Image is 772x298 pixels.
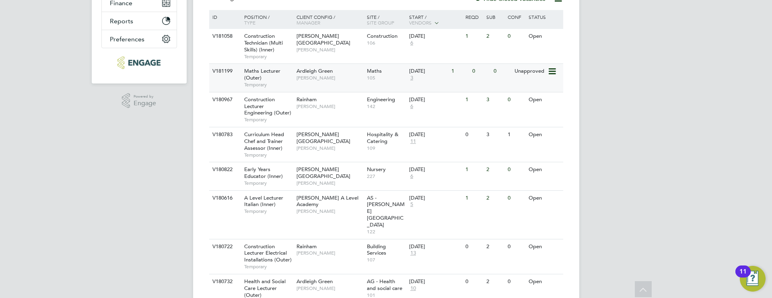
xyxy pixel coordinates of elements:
[367,131,398,145] span: Hospitality & Catering
[409,201,414,208] span: 5
[110,17,133,25] span: Reports
[409,285,417,292] span: 10
[367,67,382,74] span: Maths
[409,195,461,202] div: [DATE]
[102,12,177,30] button: Reports
[409,40,414,47] span: 6
[470,64,491,79] div: 0
[409,103,414,110] span: 6
[527,29,562,44] div: Open
[296,285,363,292] span: [PERSON_NAME]
[117,56,161,69] img: huntereducation-logo-retina.png
[244,131,284,151] span: Curriculum Head Chef and Trainer Assessor (Inner)
[244,194,283,208] span: A Level Lecturer Italian (Inner)
[506,191,527,206] div: 0
[506,29,527,44] div: 0
[463,29,484,44] div: 1
[484,92,505,107] div: 3
[210,10,239,24] div: ID
[210,64,239,79] div: V181199
[296,33,350,46] span: [PERSON_NAME][GEOGRAPHIC_DATA]
[463,162,484,177] div: 1
[409,250,417,257] span: 13
[367,33,397,39] span: Construction
[244,53,292,60] span: Temporary
[296,47,363,53] span: [PERSON_NAME]
[210,191,239,206] div: V180616
[513,64,548,79] div: Unapproved
[367,103,405,110] span: 142
[409,96,461,103] div: [DATE]
[367,173,405,180] span: 227
[367,96,395,103] span: Engineering
[210,274,239,289] div: V180732
[484,162,505,177] div: 2
[409,68,447,75] div: [DATE]
[506,162,527,177] div: 0
[244,33,283,53] span: Construction Technician (Multi Skills) (Inner)
[296,278,333,285] span: Ardleigh Green
[527,92,562,107] div: Open
[367,257,405,263] span: 107
[244,166,283,180] span: Early Years Educator (Inner)
[463,274,484,289] div: 0
[238,10,294,29] div: Position /
[739,271,747,282] div: 11
[296,96,317,103] span: Rainham
[296,75,363,81] span: [PERSON_NAME]
[244,208,292,214] span: Temporary
[210,162,239,177] div: V180822
[244,82,292,88] span: Temporary
[244,19,255,26] span: Type
[463,239,484,254] div: 0
[484,239,505,254] div: 2
[296,19,320,26] span: Manager
[527,127,562,142] div: Open
[527,239,562,254] div: Open
[463,10,484,24] div: Reqd
[367,194,405,229] span: AS - [PERSON_NAME][GEOGRAPHIC_DATA]
[296,145,363,151] span: [PERSON_NAME]
[296,194,358,208] span: [PERSON_NAME] A Level Academy
[409,19,432,26] span: Vendors
[210,29,239,44] div: V181058
[367,229,405,235] span: 122
[296,166,350,180] span: [PERSON_NAME][GEOGRAPHIC_DATA]
[102,30,177,48] button: Preferences
[463,191,484,206] div: 1
[296,103,363,110] span: [PERSON_NAME]
[296,180,363,186] span: [PERSON_NAME]
[101,56,177,69] a: Go to home page
[244,243,292,263] span: Construction Lecturer Electrical Installations (Outer)
[484,127,505,142] div: 3
[506,127,527,142] div: 1
[492,64,513,79] div: 0
[463,127,484,142] div: 0
[210,92,239,107] div: V180967
[484,10,505,24] div: Sub
[527,274,562,289] div: Open
[409,33,461,40] div: [DATE]
[409,75,414,82] span: 3
[484,274,505,289] div: 2
[244,263,292,270] span: Temporary
[527,10,562,24] div: Status
[110,35,144,43] span: Preferences
[409,166,461,173] div: [DATE]
[244,180,292,186] span: Temporary
[367,166,386,173] span: Nursery
[449,64,470,79] div: 1
[244,96,291,116] span: Construction Lecturer Engineering (Outer)
[134,93,156,100] span: Powered by
[210,127,239,142] div: V180783
[527,162,562,177] div: Open
[367,40,405,46] span: 106
[244,116,292,123] span: Temporary
[367,145,405,151] span: 109
[409,278,461,285] div: [DATE]
[409,131,461,138] div: [DATE]
[506,239,527,254] div: 0
[367,19,394,26] span: Site Group
[296,131,350,145] span: [PERSON_NAME][GEOGRAPHIC_DATA]
[296,67,333,74] span: Ardleigh Green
